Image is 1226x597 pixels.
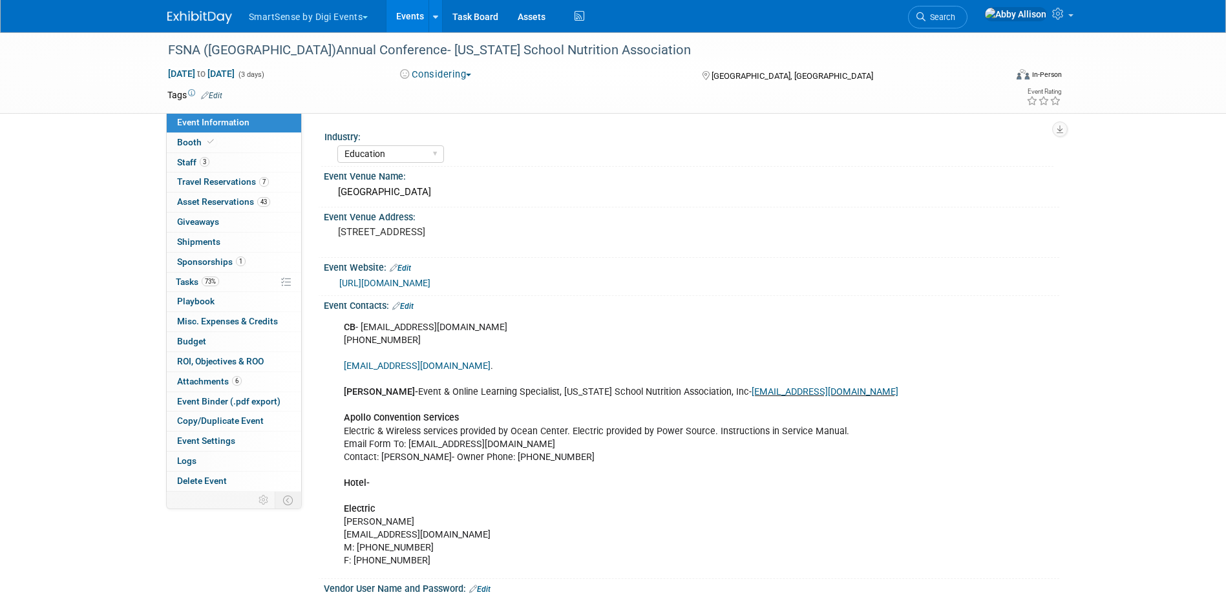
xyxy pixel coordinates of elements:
[202,277,219,286] span: 73%
[167,312,301,331] a: Misc. Expenses & Credits
[177,456,196,466] span: Logs
[167,472,301,491] a: Delete Event
[344,477,370,488] b: Hotel-
[177,176,269,187] span: Travel Reservations
[177,336,206,346] span: Budget
[237,70,264,79] span: (3 days)
[177,415,264,426] span: Copy/Duplicate Event
[167,292,301,311] a: Playbook
[167,352,301,372] a: ROI, Objectives & ROO
[1031,70,1062,79] div: In-Person
[167,432,301,451] a: Event Settings
[177,257,246,267] span: Sponsorships
[177,396,280,406] span: Event Binder (.pdf export)
[396,68,476,81] button: Considering
[200,157,209,167] span: 3
[259,177,269,187] span: 7
[177,236,220,247] span: Shipments
[177,196,270,207] span: Asset Reservations
[177,216,219,227] span: Giveaways
[167,11,232,24] img: ExhibitDay
[324,207,1059,224] div: Event Venue Address:
[344,386,418,397] b: [PERSON_NAME]-
[176,277,219,287] span: Tasks
[253,492,275,508] td: Personalize Event Tab Strip
[177,137,217,147] span: Booth
[177,157,209,167] span: Staff
[392,302,414,311] a: Edit
[390,264,411,273] a: Edit
[167,193,301,212] a: Asset Reservations43
[167,233,301,252] a: Shipments
[929,67,1062,87] div: Event Format
[167,372,301,392] a: Attachments6
[984,7,1047,21] img: Abby Allison
[201,91,222,100] a: Edit
[335,315,917,574] div: - [EMAIL_ADDRESS][DOMAIN_NAME] [PHONE_NUMBER] . Event & Online Learning Specialist, [US_STATE] Sc...
[257,197,270,207] span: 43
[1017,69,1030,79] img: Format-Inperson.png
[167,113,301,132] a: Event Information
[338,226,616,238] pre: [STREET_ADDRESS]
[195,68,207,79] span: to
[324,127,1053,143] div: Industry:
[236,257,246,266] span: 1
[167,452,301,471] a: Logs
[177,476,227,486] span: Delete Event
[925,12,955,22] span: Search
[324,579,1059,596] div: Vendor User Name and Password:
[167,153,301,173] a: Staff3
[177,316,278,326] span: Misc. Expenses & Credits
[207,138,214,145] i: Booth reservation complete
[177,376,242,386] span: Attachments
[167,273,301,292] a: Tasks73%
[167,392,301,412] a: Event Binder (.pdf export)
[167,213,301,232] a: Giveaways
[333,182,1050,202] div: [GEOGRAPHIC_DATA]
[167,412,301,431] a: Copy/Duplicate Event
[167,133,301,152] a: Booth
[167,253,301,272] a: Sponsorships1
[339,278,430,288] a: [URL][DOMAIN_NAME]
[177,117,249,127] span: Event Information
[324,296,1059,313] div: Event Contacts:
[167,68,235,79] span: [DATE] [DATE]
[344,503,375,514] b: Electric
[275,492,301,508] td: Toggle Event Tabs
[177,296,215,306] span: Playbook
[232,376,242,386] span: 6
[752,386,898,397] a: [EMAIL_ADDRESS][DOMAIN_NAME]
[324,258,1059,275] div: Event Website:
[177,356,264,366] span: ROI, Objectives & ROO
[167,332,301,351] a: Budget
[167,173,301,192] a: Travel Reservations7
[324,167,1059,183] div: Event Venue Name:
[344,322,355,333] b: CB
[164,39,986,62] div: FSNA ([GEOGRAPHIC_DATA])Annual Conference- [US_STATE] School Nutrition Association
[1026,89,1061,95] div: Event Rating
[712,71,873,81] span: [GEOGRAPHIC_DATA], [GEOGRAPHIC_DATA]
[469,585,491,594] a: Edit
[908,6,967,28] a: Search
[344,412,459,423] b: Apollo Convention Services
[177,435,235,446] span: Event Settings
[167,89,222,101] td: Tags
[344,361,491,372] a: [EMAIL_ADDRESS][DOMAIN_NAME]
